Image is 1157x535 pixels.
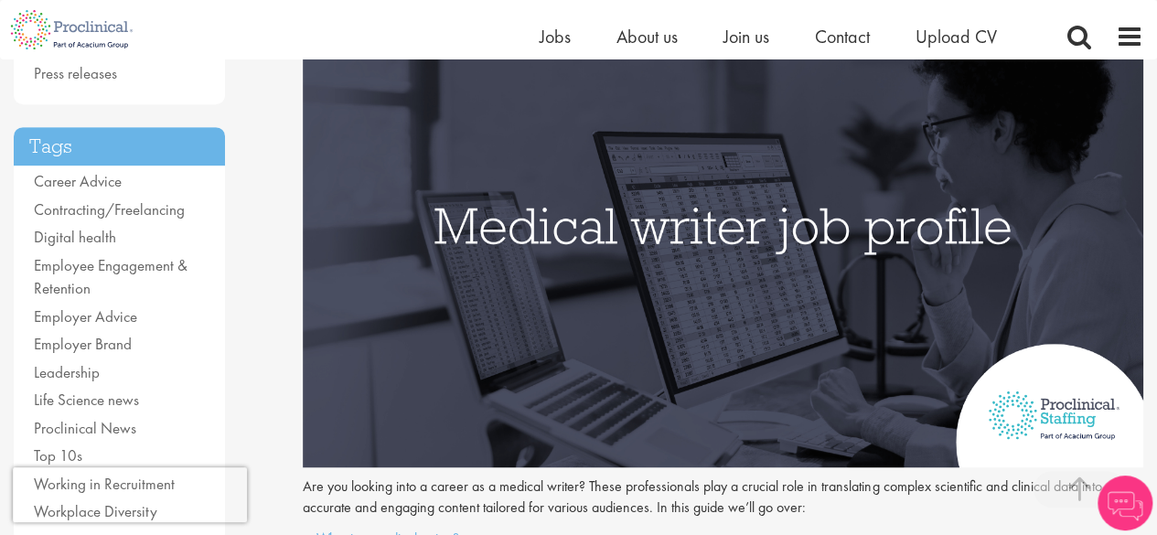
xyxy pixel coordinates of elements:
a: Top 10s [34,445,82,465]
a: Proclinical News [34,418,136,438]
a: Contact [815,25,870,48]
a: Press releases [34,63,117,83]
a: Employee Engagement & Retention [34,255,187,299]
a: Jobs [540,25,571,48]
a: Employer Brand [34,334,132,354]
img: Chatbot [1098,476,1152,530]
a: Contracting/Freelancing [34,199,185,219]
a: Leadership [34,362,100,382]
h3: Tags [14,127,225,166]
p: Are you looking into a career as a medical writer? These professionals play a crucial role in tra... [303,476,1143,519]
iframe: reCAPTCHA [13,467,247,522]
a: Upload CV [916,25,997,48]
a: Employer Advice [34,306,137,326]
a: Join us [723,25,769,48]
a: Life Science news [34,390,139,410]
a: Career Advice [34,171,122,191]
a: Digital health [34,227,116,247]
a: About us [616,25,678,48]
